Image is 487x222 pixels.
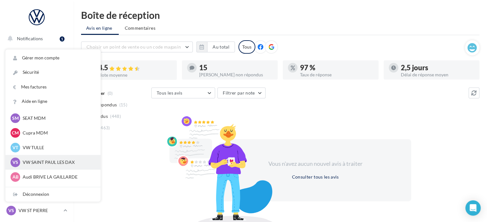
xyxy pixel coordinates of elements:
[4,181,70,200] a: Campagnes DataOnDemand
[81,10,479,20] div: Boîte de réception
[5,80,101,94] a: Mes factures
[4,128,70,141] a: Médiathèque
[199,64,273,71] div: 15
[99,125,110,130] span: (463)
[119,102,127,107] span: (15)
[19,207,61,214] p: VW ST PIERRE
[98,73,172,77] div: Note moyenne
[5,94,101,109] a: Aide en ligne
[12,130,19,136] span: CM
[207,42,235,52] button: Au total
[86,44,181,50] span: Choisir un point de vente ou un code magasin
[4,159,70,178] a: PLV et print personnalisable
[12,174,19,180] span: AB
[4,64,70,77] a: Boîte de réception
[5,187,101,202] div: Déconnexion
[12,159,18,165] span: VS
[110,114,121,119] span: (448)
[151,88,215,98] button: Tous les avis
[465,200,481,216] div: Open Intercom Messenger
[23,159,93,165] p: VW SAINT PAUL LES DAX
[5,51,101,65] a: Gérer mon compte
[4,96,70,110] a: Campagnes
[98,64,172,72] div: 4.5
[300,73,373,77] div: Taux de réponse
[12,115,19,121] span: SM
[23,130,93,136] p: Cupra MDM
[401,73,474,77] div: Délai de réponse moyen
[12,144,18,151] span: VT
[81,42,193,52] button: Choisir un point de vente ou un code magasin
[5,204,68,217] a: VS VW ST PIERRE
[217,88,266,98] button: Filtrer par note
[23,115,93,121] p: SEAT MDM
[125,25,155,31] span: Commentaires
[199,73,273,77] div: [PERSON_NAME] non répondus
[289,173,341,181] button: Consulter tous les avis
[23,144,93,151] p: VW TULLE
[196,42,235,52] button: Au total
[23,174,93,180] p: Audi BRIVE LA GAILLARDE
[5,65,101,80] a: Sécurité
[4,32,67,45] button: Notifications 1
[260,160,370,168] div: Vous n'avez aucun nouvel avis à traiter
[401,64,474,71] div: 2,5 jours
[157,90,183,96] span: Tous les avis
[238,40,255,54] div: Tous
[4,80,70,94] a: Visibilité en ligne
[87,102,117,108] span: Non répondus
[60,36,64,42] div: 1
[300,64,373,71] div: 97 %
[4,144,70,157] a: Calendrier
[4,112,70,125] a: Contacts
[17,36,43,41] span: Notifications
[8,207,14,214] span: VS
[4,48,70,61] a: Opérations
